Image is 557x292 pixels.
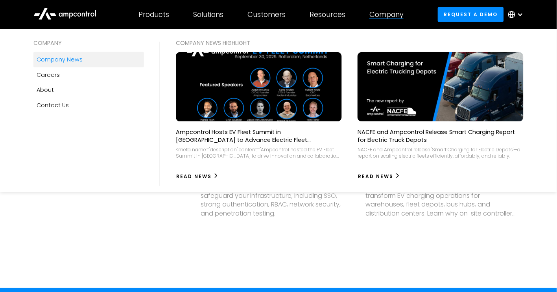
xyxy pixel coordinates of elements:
[358,147,524,159] div: NACFE and Ampcontrol release 'Smart Charging for Electric Depots'—a report on scaling electric fl...
[310,10,345,19] div: Resources
[138,10,169,19] div: Products
[358,173,393,180] div: Read News
[33,82,144,97] a: About
[176,39,524,47] div: COMPANY NEWS Highlight
[369,10,404,19] div: Company
[176,173,212,180] div: Read News
[193,10,223,19] div: Solutions
[176,147,342,159] div: <meta name="description" content="Ampcontrol hosted the EV Fleet Summit in [GEOGRAPHIC_DATA] to d...
[33,67,144,82] a: Careers
[37,55,83,64] div: Company news
[247,10,286,19] div: Customers
[176,128,342,144] p: Ampcontrol Hosts EV Fleet Summit in [GEOGRAPHIC_DATA] to Advance Electric Fleet Management in [GE...
[358,128,524,144] p: NACFE and Ampcontrol Release Smart Charging Report for Electric Truck Depots
[33,98,144,113] a: Contact Us
[201,182,353,218] p: Learn the top EV Charger Protection Methods to safeguard your infrastructure, including SSO, stro...
[37,71,60,79] div: Careers
[358,170,400,183] a: Read News
[33,52,144,67] a: Company news
[37,86,54,94] div: About
[33,39,144,47] div: COMPANY
[365,182,518,218] p: Discover how the right microgrid controller can transform EV charging operations for warehouses, ...
[438,7,504,22] a: Request a demo
[176,170,219,183] a: Read News
[37,101,69,110] div: Contact Us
